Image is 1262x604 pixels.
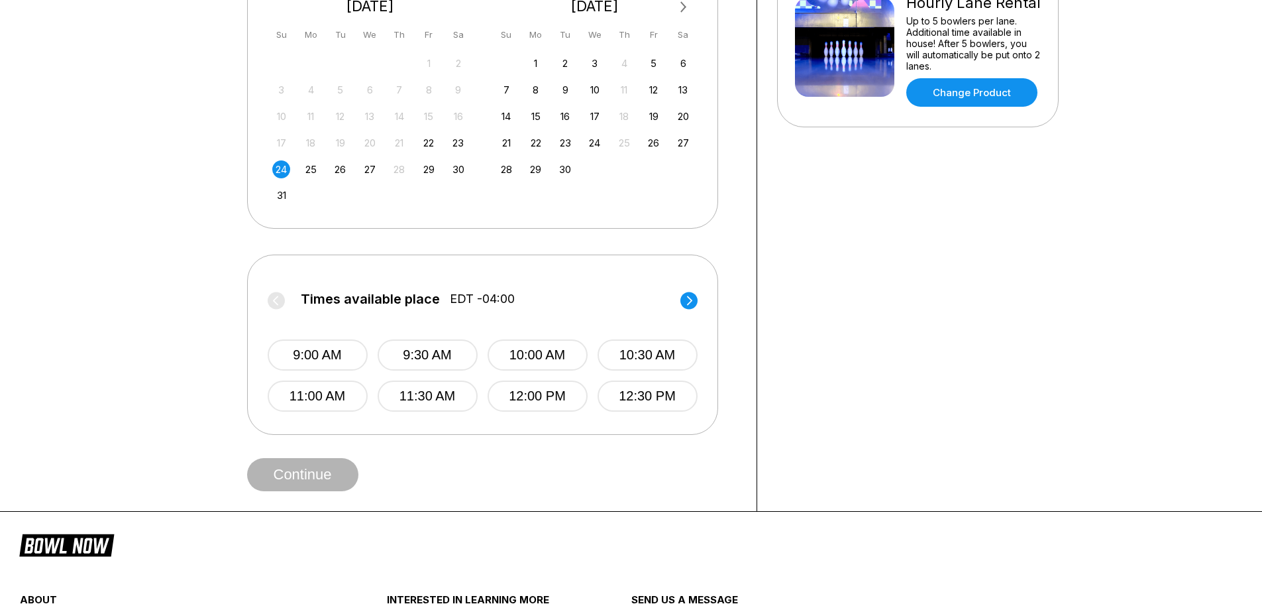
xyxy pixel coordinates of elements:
div: Choose Saturday, September 20th, 2025 [674,107,692,125]
div: Choose Friday, September 19th, 2025 [645,107,662,125]
div: Choose Saturday, September 13th, 2025 [674,81,692,99]
button: 12:00 PM [488,381,588,412]
div: Choose Wednesday, September 24th, 2025 [586,134,604,152]
div: Not available Thursday, September 11th, 2025 [615,81,633,99]
div: month 2025-08 [271,53,470,205]
span: EDT -04:00 [450,292,515,306]
button: 12:30 PM [598,381,698,412]
div: Mo [302,26,320,44]
div: Choose Saturday, September 27th, 2025 [674,134,692,152]
div: We [586,26,604,44]
div: Choose Friday, August 22nd, 2025 [420,134,438,152]
div: Not available Tuesday, August 12th, 2025 [331,107,349,125]
div: Choose Monday, September 1st, 2025 [527,54,545,72]
button: 10:30 AM [598,339,698,371]
div: Choose Friday, September 26th, 2025 [645,134,662,152]
div: We [361,26,379,44]
div: Tu [331,26,349,44]
div: Not available Thursday, August 21st, 2025 [390,134,408,152]
div: Sa [674,26,692,44]
div: Choose Sunday, September 7th, 2025 [498,81,515,99]
div: Choose Wednesday, September 3rd, 2025 [586,54,604,72]
button: 10:00 AM [488,339,588,371]
div: Th [615,26,633,44]
div: Not available Wednesday, August 20th, 2025 [361,134,379,152]
div: Not available Thursday, August 7th, 2025 [390,81,408,99]
div: Choose Tuesday, September 30th, 2025 [556,160,574,178]
div: Not available Monday, August 18th, 2025 [302,134,320,152]
div: Su [272,26,290,44]
div: Choose Monday, September 29th, 2025 [527,160,545,178]
div: Fr [420,26,438,44]
div: Su [498,26,515,44]
div: Choose Monday, September 15th, 2025 [527,107,545,125]
div: Choose Monday, August 25th, 2025 [302,160,320,178]
button: 11:00 AM [268,381,368,412]
div: Choose Saturday, September 6th, 2025 [674,54,692,72]
span: Times available place [301,292,440,306]
div: Th [390,26,408,44]
div: Choose Sunday, September 28th, 2025 [498,160,515,178]
div: Not available Thursday, September 18th, 2025 [615,107,633,125]
div: Choose Saturday, August 30th, 2025 [449,160,467,178]
div: Choose Wednesday, August 27th, 2025 [361,160,379,178]
div: Not available Thursday, September 25th, 2025 [615,134,633,152]
div: Choose Wednesday, September 17th, 2025 [586,107,604,125]
div: month 2025-09 [496,53,694,178]
div: Choose Monday, September 22nd, 2025 [527,134,545,152]
div: Not available Tuesday, August 5th, 2025 [331,81,349,99]
div: Sa [449,26,467,44]
div: Choose Tuesday, August 26th, 2025 [331,160,349,178]
div: Choose Wednesday, September 10th, 2025 [586,81,604,99]
button: 11:30 AM [378,381,478,412]
div: Not available Monday, August 11th, 2025 [302,107,320,125]
div: Not available Saturday, August 2nd, 2025 [449,54,467,72]
div: Not available Wednesday, August 13th, 2025 [361,107,379,125]
div: Choose Tuesday, September 16th, 2025 [556,107,574,125]
div: Choose Sunday, September 14th, 2025 [498,107,515,125]
div: Not available Friday, August 15th, 2025 [420,107,438,125]
button: 9:00 AM [268,339,368,371]
div: Fr [645,26,662,44]
div: Choose Tuesday, September 9th, 2025 [556,81,574,99]
div: Not available Sunday, August 17th, 2025 [272,134,290,152]
div: Not available Thursday, August 14th, 2025 [390,107,408,125]
div: Up to 5 bowlers per lane. Additional time available in house! After 5 bowlers, you will automatic... [906,15,1041,72]
div: Choose Tuesday, September 2nd, 2025 [556,54,574,72]
div: Not available Thursday, August 28th, 2025 [390,160,408,178]
div: Choose Sunday, August 31st, 2025 [272,186,290,204]
div: Not available Friday, August 8th, 2025 [420,81,438,99]
div: Choose Sunday, August 24th, 2025 [272,160,290,178]
div: Choose Saturday, August 23rd, 2025 [449,134,467,152]
div: Not available Sunday, August 10th, 2025 [272,107,290,125]
div: Choose Friday, September 5th, 2025 [645,54,662,72]
div: Choose Tuesday, September 23rd, 2025 [556,134,574,152]
button: 9:30 AM [378,339,478,371]
div: Mo [527,26,545,44]
a: Change Product [906,78,1037,107]
div: Not available Saturday, August 16th, 2025 [449,107,467,125]
div: Not available Sunday, August 3rd, 2025 [272,81,290,99]
div: Not available Thursday, September 4th, 2025 [615,54,633,72]
div: Choose Monday, September 8th, 2025 [527,81,545,99]
div: Not available Tuesday, August 19th, 2025 [331,134,349,152]
div: Not available Wednesday, August 6th, 2025 [361,81,379,99]
div: Not available Friday, August 1st, 2025 [420,54,438,72]
div: Tu [556,26,574,44]
div: Choose Friday, September 12th, 2025 [645,81,662,99]
div: Not available Saturday, August 9th, 2025 [449,81,467,99]
div: Choose Sunday, September 21st, 2025 [498,134,515,152]
div: Not available Monday, August 4th, 2025 [302,81,320,99]
div: Choose Friday, August 29th, 2025 [420,160,438,178]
